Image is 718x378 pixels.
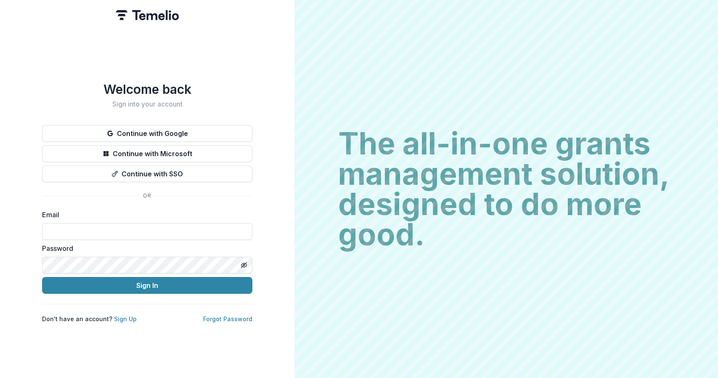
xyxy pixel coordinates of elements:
[237,258,251,272] button: Toggle password visibility
[42,82,252,97] h1: Welcome back
[116,10,179,20] img: Temelio
[42,314,137,323] p: Don't have an account?
[114,315,137,322] a: Sign Up
[42,125,252,142] button: Continue with Google
[42,243,247,253] label: Password
[203,315,252,322] a: Forgot Password
[42,277,252,294] button: Sign In
[42,165,252,182] button: Continue with SSO
[42,145,252,162] button: Continue with Microsoft
[42,210,247,220] label: Email
[42,100,252,108] h2: Sign into your account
